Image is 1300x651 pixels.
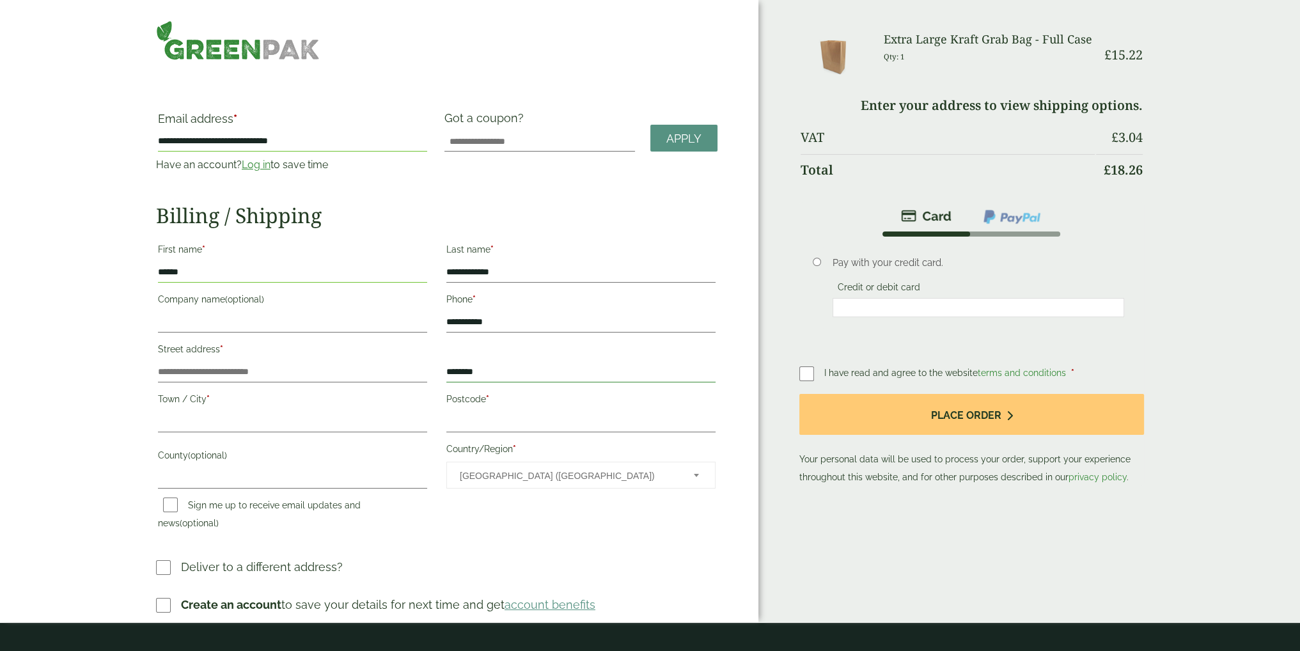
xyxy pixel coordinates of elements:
[1069,472,1127,482] a: privacy policy
[666,132,701,146] span: Apply
[982,208,1042,225] img: ppcp-gateway.png
[486,394,489,404] abbr: required
[799,394,1144,487] p: Your personal data will be used to process your order, support your experience throughout this we...
[444,111,529,131] label: Got a coupon?
[158,390,427,412] label: Town / City
[801,154,1095,185] th: Total
[836,302,1121,313] iframe: Secure card payment input frame
[181,558,343,576] p: Deliver to a different address?
[163,498,178,512] input: Sign me up to receive email updates and news(optional)
[1111,129,1118,146] span: £
[158,290,427,312] label: Company name
[1104,46,1111,63] span: £
[207,394,210,404] abbr: required
[978,368,1066,378] a: terms and conditions
[801,122,1095,153] th: VAT
[833,256,1125,270] p: Pay with your credit card.
[158,113,427,131] label: Email address
[1111,129,1143,146] bdi: 3.04
[181,598,281,611] strong: Create an account
[156,203,717,228] h2: Billing / Shipping
[490,244,494,255] abbr: required
[1104,161,1111,178] span: £
[158,340,427,362] label: Street address
[225,294,264,304] span: (optional)
[446,440,716,462] label: Country/Region
[505,598,595,611] a: account benefits
[233,112,237,125] abbr: required
[460,462,677,489] span: United Kingdom (UK)
[833,282,925,296] label: Credit or debit card
[799,394,1144,435] button: Place order
[202,244,205,255] abbr: required
[884,33,1095,47] h3: Extra Large Kraft Grab Bag - Full Case
[1104,161,1143,178] bdi: 18.26
[446,290,716,312] label: Phone
[158,240,427,262] label: First name
[446,390,716,412] label: Postcode
[180,518,219,528] span: (optional)
[901,208,952,224] img: stripe.png
[156,157,429,173] p: Have an account? to save time
[156,20,320,60] img: GreenPak Supplies
[242,159,270,171] a: Log in
[1071,368,1074,378] abbr: required
[824,368,1069,378] span: I have read and agree to the website
[1104,46,1143,63] bdi: 15.22
[188,450,227,460] span: (optional)
[884,52,905,61] small: Qty: 1
[650,125,717,152] a: Apply
[158,446,427,468] label: County
[181,596,595,613] p: to save your details for next time and get
[473,294,476,304] abbr: required
[801,90,1143,121] td: Enter your address to view shipping options.
[513,444,516,454] abbr: required
[158,500,361,532] label: Sign me up to receive email updates and news
[446,240,716,262] label: Last name
[446,462,716,489] span: Country/Region
[220,344,223,354] abbr: required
